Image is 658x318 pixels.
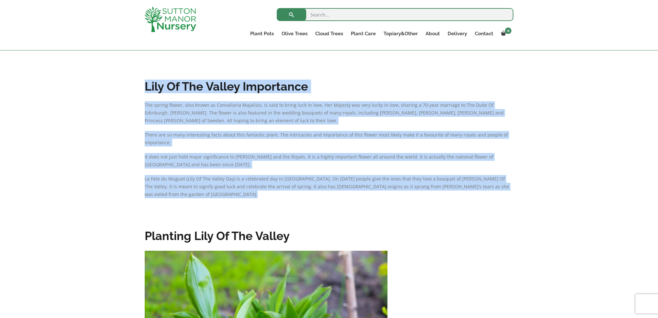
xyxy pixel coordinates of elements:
img: logo [144,6,196,32]
strong: Lily Of The Valley Importance [145,80,308,93]
a: About [421,29,443,38]
a: Contact [471,29,497,38]
a: Topiary&Other [379,29,421,38]
p: It does not just hold major significance to [PERSON_NAME] and the Royals. It is a highly importan... [145,153,514,169]
a: Plant Care [347,29,379,38]
span: 0 [505,27,511,34]
a: 0 [497,29,513,38]
a: Olive Trees [278,29,311,38]
p: La Fete du Muguet (Lily Of The Valley Day) is a celebrated day in [GEOGRAPHIC_DATA]. On [DATE] pe... [145,175,514,198]
a: Delivery [443,29,471,38]
p: The spring flower, also known as Convallaria Majalisis, is said to bring luck in love. Her Majest... [145,101,514,125]
input: Search... [277,8,513,21]
p: There are so many interesting facts about this fantastic plant. The intricacies and importance of... [145,131,514,147]
a: Cloud Trees [311,29,347,38]
a: Plant Pots [246,29,278,38]
strong: Planting Lily Of The Valley [145,229,290,243]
